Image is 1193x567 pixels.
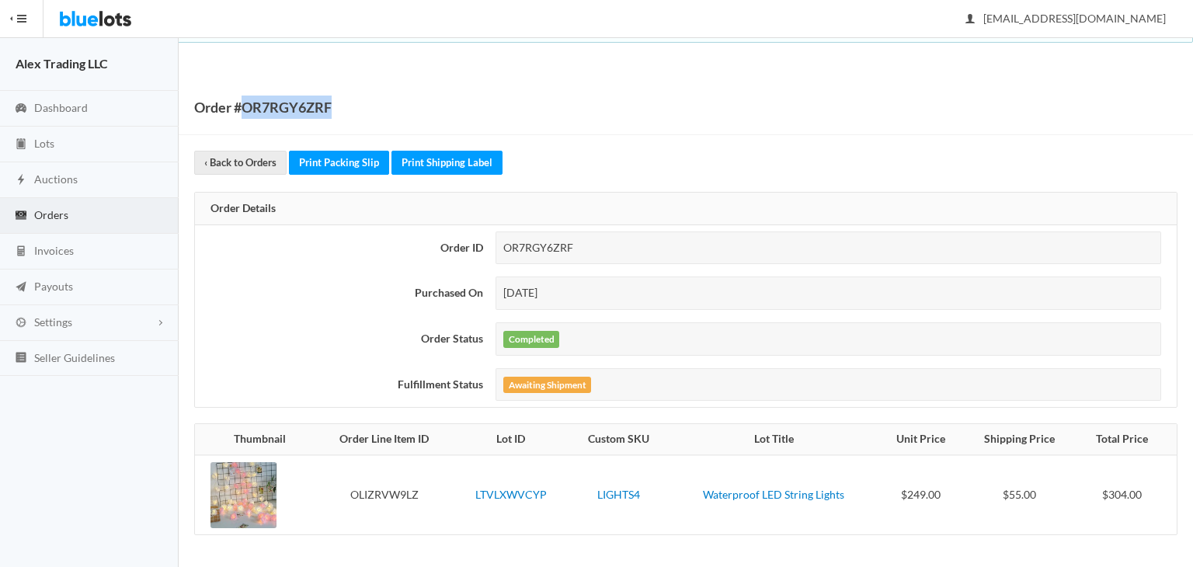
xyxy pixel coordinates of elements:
strong: Alex Trading LLC [16,56,108,71]
th: Purchased On [195,270,489,316]
span: Lots [34,137,54,150]
ion-icon: cash [13,209,29,224]
span: Seller Guidelines [34,351,115,364]
span: Dashboard [34,101,88,114]
th: Total Price [1076,424,1177,455]
span: Invoices [34,244,74,257]
th: Order ID [195,225,489,271]
a: ‹ Back to Orders [194,151,287,175]
td: $304.00 [1076,455,1177,534]
td: OLIZRVW9LZ [315,455,454,534]
span: Auctions [34,172,78,186]
label: Awaiting Shipment [503,377,591,394]
ion-icon: paper plane [13,280,29,295]
a: Print Packing Slip [289,151,389,175]
h1: Order #OR7RGY6ZRF [194,96,332,119]
label: Completed [503,331,559,348]
span: Orders [34,208,68,221]
th: Thumbnail [195,424,315,455]
th: Shipping Price [962,424,1076,455]
td: $249.00 [878,455,962,534]
a: LTVLXWVCYP [475,488,547,501]
a: LIGHTS4 [597,488,640,501]
th: Order Line Item ID [315,424,454,455]
th: Fulfillment Status [195,362,489,408]
th: Custom SKU [568,424,669,455]
th: Lot ID [454,424,568,455]
span: [EMAIL_ADDRESS][DOMAIN_NAME] [966,12,1166,25]
th: Order Status [195,316,489,362]
ion-icon: list box [13,351,29,366]
ion-icon: person [962,12,978,27]
ion-icon: speedometer [13,102,29,117]
ion-icon: clipboard [13,137,29,152]
ion-icon: calculator [13,245,29,259]
div: [DATE] [496,277,1161,310]
ion-icon: flash [13,173,29,188]
ion-icon: cog [13,316,29,331]
a: Waterproof LED String Lights [703,488,844,501]
th: Unit Price [878,424,962,455]
th: Lot Title [669,424,878,455]
span: Payouts [34,280,73,293]
span: Settings [34,315,72,329]
div: Order Details [195,193,1177,225]
div: OR7RGY6ZRF [496,231,1161,265]
a: Print Shipping Label [391,151,503,175]
td: $55.00 [962,455,1076,534]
